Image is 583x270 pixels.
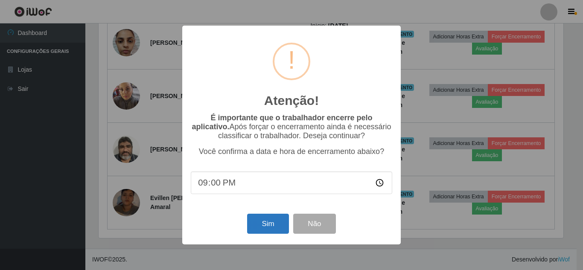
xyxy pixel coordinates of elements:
p: Após forçar o encerramento ainda é necessário classificar o trabalhador. Deseja continuar? [191,113,392,140]
button: Não [293,214,335,234]
button: Sim [247,214,289,234]
h2: Atenção! [264,93,319,108]
p: Você confirma a data e hora de encerramento abaixo? [191,147,392,156]
b: É importante que o trabalhador encerre pelo aplicativo. [192,113,372,131]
